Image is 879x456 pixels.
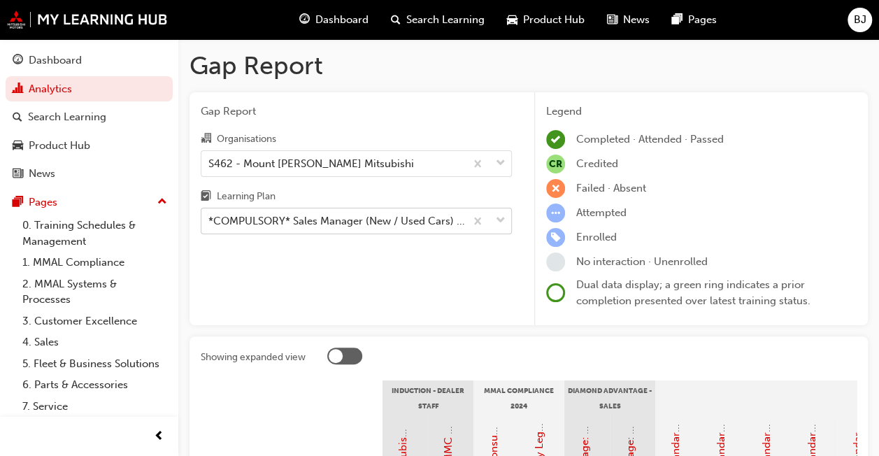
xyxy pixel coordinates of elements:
a: 7. Service [17,396,173,418]
div: *COMPULSORY* Sales Manager (New / Used Cars) - SS_SMNUC_CLP [208,213,466,229]
a: search-iconSearch Learning [380,6,496,34]
span: search-icon [13,111,22,124]
span: car-icon [507,11,517,29]
span: Credited [576,157,618,170]
div: Induction - Dealer Staff [383,380,473,415]
span: Pages [688,12,717,28]
span: No interaction · Unenrolled [576,255,708,268]
span: down-icon [496,212,506,230]
span: null-icon [546,155,565,173]
div: Showing expanded view [201,350,306,364]
a: news-iconNews [596,6,661,34]
span: Failed · Absent [576,182,646,194]
span: prev-icon [154,428,164,446]
a: 4. Sales [17,332,173,353]
span: Product Hub [523,12,585,28]
a: Search Learning [6,104,173,130]
span: guage-icon [13,55,23,67]
span: up-icon [157,193,167,211]
span: guage-icon [299,11,310,29]
span: learningRecordVerb_NONE-icon [546,252,565,271]
a: pages-iconPages [661,6,728,34]
span: learningRecordVerb_ENROLL-icon [546,228,565,247]
a: 3. Customer Excellence [17,311,173,332]
a: Analytics [6,76,173,102]
a: 2. MMAL Systems & Processes [17,273,173,311]
span: Dashboard [315,12,369,28]
span: BJ [854,12,866,28]
span: down-icon [496,155,506,173]
div: Search Learning [28,109,106,125]
div: Legend [546,104,857,120]
div: Organisations [217,132,276,146]
div: Diamond Advantage - Sales [564,380,655,415]
span: organisation-icon [201,133,211,145]
span: News [623,12,650,28]
span: news-icon [13,168,23,180]
div: S462 - Mount [PERSON_NAME] Mitsubishi [208,155,414,171]
span: Enrolled [576,231,617,243]
a: car-iconProduct Hub [496,6,596,34]
button: Pages [6,190,173,215]
button: BJ [848,8,872,32]
span: chart-icon [13,83,23,96]
span: search-icon [391,11,401,29]
span: Search Learning [406,12,485,28]
div: Dashboard [29,52,82,69]
a: 5. Fleet & Business Solutions [17,353,173,375]
span: learningRecordVerb_COMPLETE-icon [546,130,565,149]
div: MMAL Compliance 2024 [473,380,564,415]
span: learningRecordVerb_FAIL-icon [546,179,565,198]
a: 0. Training Schedules & Management [17,215,173,252]
img: mmal [7,10,168,29]
a: Dashboard [6,48,173,73]
span: pages-icon [13,197,23,209]
span: Completed · Attended · Passed [576,133,724,145]
span: pages-icon [672,11,683,29]
span: learningRecordVerb_ATTEMPT-icon [546,204,565,222]
div: Pages [29,194,57,211]
a: guage-iconDashboard [288,6,380,34]
span: Gap Report [201,104,512,120]
button: DashboardAnalyticsSearch LearningProduct HubNews [6,45,173,190]
span: Dual data display; a green ring indicates a prior completion presented over latest training status. [576,278,810,307]
div: Learning Plan [217,190,276,204]
span: learningplan-icon [201,191,211,204]
a: News [6,161,173,187]
a: 1. MMAL Compliance [17,252,173,273]
a: Product Hub [6,133,173,159]
h1: Gap Report [190,50,868,81]
a: 6. Parts & Accessories [17,374,173,396]
div: Product Hub [29,138,90,154]
span: car-icon [13,140,23,152]
span: news-icon [607,11,617,29]
div: News [29,166,55,182]
span: Attempted [576,206,627,219]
